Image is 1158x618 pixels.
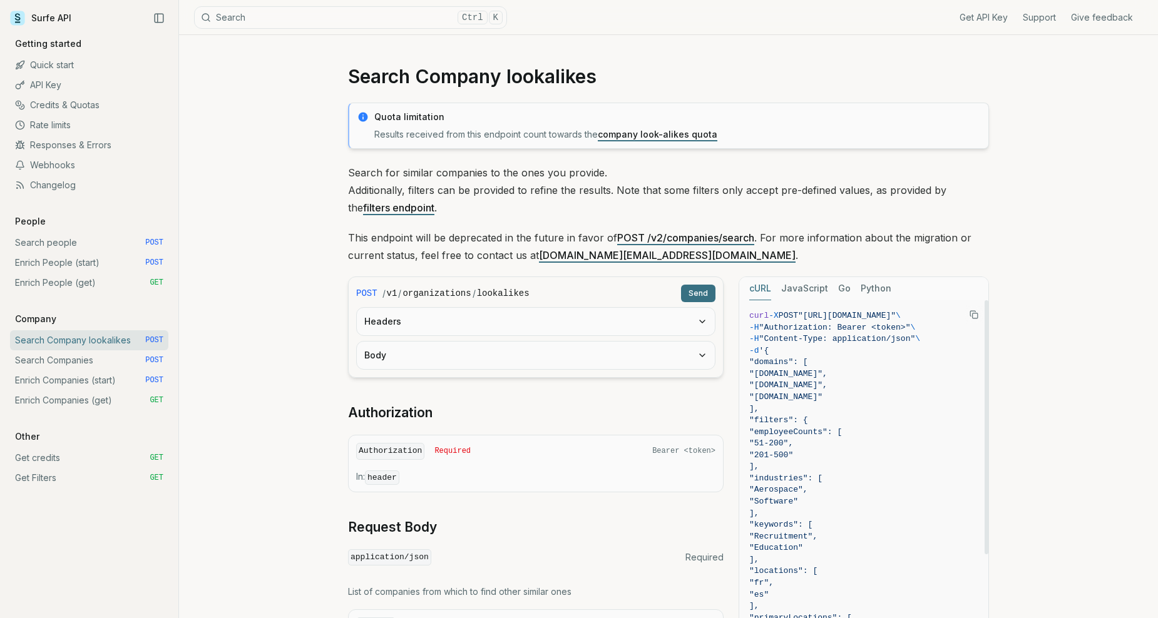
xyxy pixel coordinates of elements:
a: Surfe API [10,9,71,28]
p: This endpoint will be deprecated in the future in favor of . For more information about the migra... [348,229,989,264]
a: Credits & Quotas [10,95,168,115]
button: SearchCtrlK [194,6,507,29]
span: Bearer <token> [652,446,715,456]
span: "locations": [ [749,566,817,575]
button: Collapse Sidebar [150,9,168,28]
a: Enrich Companies (get) GET [10,390,168,410]
span: ], [749,601,759,610]
span: "Education" [749,543,803,552]
a: Search Companies POST [10,350,168,370]
span: POST [356,287,377,300]
span: "employeeCounts": [ [749,427,842,437]
h1: Search Company lookalikes [348,65,989,88]
span: ], [749,404,759,413]
button: Headers [357,308,715,335]
span: ], [749,462,759,471]
span: / [473,287,476,300]
kbd: K [489,11,503,24]
p: Search for similar companies to the ones you provide. Additionally, filters can be provided to re... [348,164,989,216]
span: GET [150,395,163,405]
code: organizations [402,287,471,300]
p: In: [356,470,715,484]
p: List of companies from which to find other similar ones [348,585,724,598]
a: Changelog [10,175,168,195]
span: "Recruitment", [749,532,817,541]
span: "[URL][DOMAIN_NAME]" [798,311,896,320]
span: / [382,287,386,300]
a: Enrich People (start) POST [10,253,168,273]
button: Go [838,277,851,300]
p: Quota limitation [374,111,981,123]
span: ], [749,509,759,518]
a: POST /v2/companies/search [617,231,754,244]
span: "industries": [ [749,474,822,483]
a: Search Company lookalikes POST [10,330,168,350]
code: Authorization [356,443,424,460]
p: Getting started [10,38,86,50]
span: POST [145,375,163,385]
span: ], [749,555,759,564]
a: Enrich Companies (start) POST [10,370,168,390]
span: "[DOMAIN_NAME]" [749,392,822,402]
a: Support [1023,11,1056,24]
span: "es" [749,590,769,599]
a: Get API Key [960,11,1008,24]
span: -H [749,323,759,332]
span: GET [150,278,163,288]
a: Get credits GET [10,448,168,468]
code: header [365,470,399,485]
a: [DOMAIN_NAME][EMAIL_ADDRESS][DOMAIN_NAME] [539,249,796,261]
span: curl [749,311,769,320]
span: \ [915,334,920,343]
p: Other [10,430,44,443]
span: "domains": [ [749,357,808,367]
span: "Content-Type: application/json" [759,334,916,343]
span: "filters": { [749,415,808,425]
button: cURL [749,277,771,300]
a: API Key [10,75,168,95]
span: "Authorization: Bearer <token>" [759,323,911,332]
span: POST [145,335,163,345]
a: company look-alikes quota [598,129,717,139]
kbd: Ctrl [458,11,488,24]
a: filters endpoint [363,201,434,214]
a: Webhooks [10,155,168,175]
p: People [10,215,51,228]
span: POST [145,355,163,365]
a: Request Body [348,519,437,536]
span: "Software" [749,497,798,506]
a: Authorization [348,404,433,422]
button: Body [357,342,715,369]
code: v1 [387,287,397,300]
a: Rate limits [10,115,168,135]
span: Required [685,551,724,564]
p: Company [10,313,61,325]
span: -X [769,311,779,320]
span: "keywords": [ [749,520,812,529]
span: "201-500" [749,450,793,460]
span: "Aerospace", [749,485,808,494]
a: Get Filters GET [10,468,168,488]
span: -H [749,334,759,343]
span: "51-200", [749,438,793,448]
span: "[DOMAIN_NAME]", [749,369,828,378]
a: Enrich People (get) GET [10,273,168,293]
a: Responses & Errors [10,135,168,155]
span: GET [150,453,163,463]
span: POST [779,311,798,320]
span: "fr", [749,578,774,587]
span: POST [145,238,163,248]
code: application/json [348,549,431,566]
span: Required [434,446,471,456]
p: Results received from this endpoint count towards the [374,128,981,141]
span: -d [749,346,759,355]
span: '{ [759,346,769,355]
span: \ [896,311,901,320]
a: Give feedback [1071,11,1133,24]
button: Send [681,285,715,302]
span: GET [150,473,163,483]
button: JavaScript [781,277,828,300]
button: Python [861,277,891,300]
a: Search people POST [10,233,168,253]
code: lookalikes [477,287,530,300]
